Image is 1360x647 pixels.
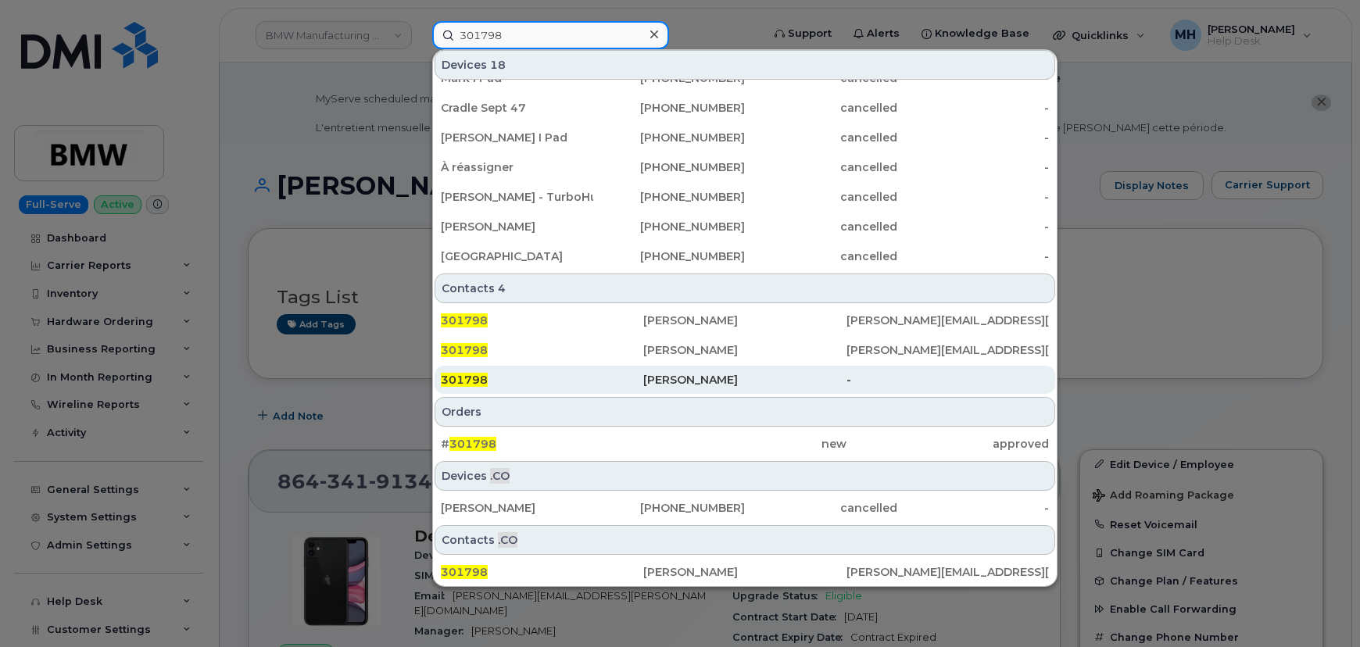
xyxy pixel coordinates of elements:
[441,219,593,234] div: [PERSON_NAME]
[643,564,846,580] div: [PERSON_NAME]
[435,306,1055,334] a: 301798[PERSON_NAME][PERSON_NAME][EMAIL_ADDRESS][PERSON_NAME][DOMAIN_NAME]
[435,242,1055,270] a: [GEOGRAPHIC_DATA][PHONE_NUMBER]cancelled-
[441,100,593,116] div: Cradle Sept 47
[435,525,1055,555] div: Contacts
[897,219,1050,234] div: -
[435,273,1055,303] div: Contacts
[449,437,496,451] span: 301798
[897,189,1050,205] div: -
[897,248,1050,264] div: -
[441,130,593,145] div: [PERSON_NAME] I Pad
[593,219,746,234] div: [PHONE_NUMBER]
[643,342,846,358] div: [PERSON_NAME]
[441,313,488,327] span: 301798
[435,430,1055,458] a: #301798newapproved
[498,532,517,548] span: .CO
[897,130,1050,145] div: -
[435,494,1055,522] a: [PERSON_NAME][PHONE_NUMBER]cancelled-
[745,130,897,145] div: cancelled
[846,372,1049,388] div: -
[643,436,846,452] div: new
[441,159,593,175] div: À réassigner
[441,343,488,357] span: 301798
[435,461,1055,491] div: Devices
[435,366,1055,394] a: 301798[PERSON_NAME]-
[593,130,746,145] div: [PHONE_NUMBER]
[435,213,1055,241] a: [PERSON_NAME][PHONE_NUMBER]cancelled-
[897,159,1050,175] div: -
[435,123,1055,152] a: [PERSON_NAME] I Pad[PHONE_NUMBER]cancelled-
[441,373,488,387] span: 301798
[441,500,593,516] div: [PERSON_NAME]
[441,436,643,452] div: #
[441,565,488,579] span: 301798
[490,57,506,73] span: 18
[593,500,746,516] div: [PHONE_NUMBER]
[435,336,1055,364] a: 301798[PERSON_NAME][PERSON_NAME][EMAIL_ADDRESS][PERSON_NAME][DOMAIN_NAME]
[745,159,897,175] div: cancelled
[1292,579,1348,635] iframe: Messenger Launcher
[593,159,746,175] div: [PHONE_NUMBER]
[745,500,897,516] div: cancelled
[435,558,1055,586] a: 301798[PERSON_NAME][PERSON_NAME][EMAIL_ADDRESS][PERSON_NAME][DOMAIN_NAME]
[593,189,746,205] div: [PHONE_NUMBER]
[435,50,1055,80] div: Devices
[490,468,510,484] span: .CO
[593,248,746,264] div: [PHONE_NUMBER]
[643,372,846,388] div: [PERSON_NAME]
[897,100,1050,116] div: -
[593,100,746,116] div: [PHONE_NUMBER]
[846,342,1049,358] div: [PERSON_NAME][EMAIL_ADDRESS][PERSON_NAME][DOMAIN_NAME]
[846,436,1049,452] div: approved
[435,153,1055,181] a: À réassigner[PHONE_NUMBER]cancelled-
[435,94,1055,122] a: Cradle Sept 47[PHONE_NUMBER]cancelled-
[435,183,1055,211] a: [PERSON_NAME] - TurboHub[PHONE_NUMBER]cancelled-
[643,313,846,328] div: [PERSON_NAME]
[745,100,897,116] div: cancelled
[745,219,897,234] div: cancelled
[897,500,1050,516] div: -
[435,397,1055,427] div: Orders
[745,189,897,205] div: cancelled
[745,248,897,264] div: cancelled
[846,313,1049,328] div: [PERSON_NAME][EMAIL_ADDRESS][PERSON_NAME][DOMAIN_NAME]
[498,281,506,296] span: 4
[441,248,593,264] div: [GEOGRAPHIC_DATA]
[441,189,593,205] div: [PERSON_NAME] - TurboHub
[435,64,1055,92] a: Mark I Pad[PHONE_NUMBER]cancelled-
[846,564,1049,580] div: [PERSON_NAME][EMAIL_ADDRESS][PERSON_NAME][DOMAIN_NAME]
